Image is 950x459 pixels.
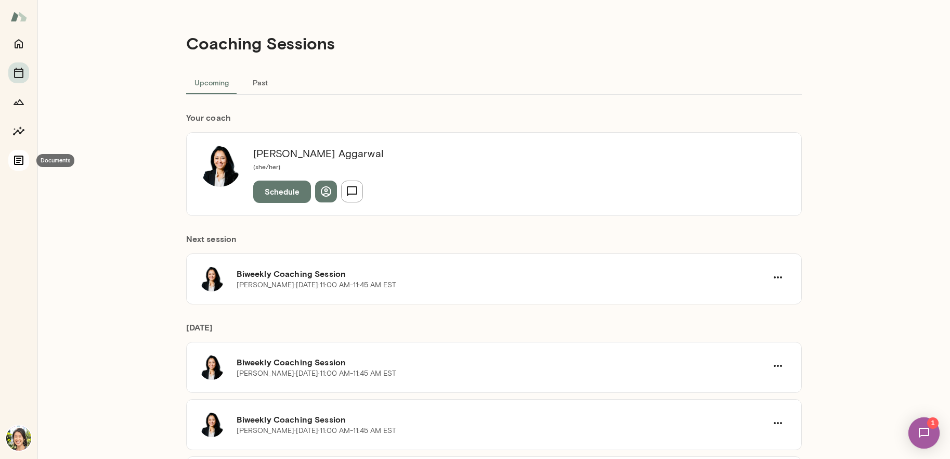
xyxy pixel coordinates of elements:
button: Past [237,70,284,95]
button: Insights [8,121,29,142]
button: Growth Plan [8,92,29,112]
button: View profile [315,181,337,202]
h4: Coaching Sessions [186,33,335,53]
p: [PERSON_NAME] · [DATE] · 11:00 AM-11:45 AM EST [237,280,396,290]
img: Monica Aggarwal [199,145,241,187]
button: Upcoming [186,70,237,95]
p: [PERSON_NAME] · [DATE] · 11:00 AM-11:45 AM EST [237,426,396,436]
div: basic tabs example [186,70,802,95]
h6: [DATE] [186,321,802,342]
button: Send message [341,181,363,202]
span: ( she/her ) [253,163,280,170]
p: [PERSON_NAME] · [DATE] · 11:00 AM-11:45 AM EST [237,368,396,379]
h6: [PERSON_NAME] Aggarwal [253,145,383,162]
div: Documents [36,154,74,167]
button: Home [8,33,29,54]
h6: Biweekly Coaching Session [237,413,767,426]
img: Mento [10,7,27,27]
h6: Biweekly Coaching Session [237,356,767,368]
button: Sessions [8,62,29,83]
button: Documents [8,150,29,171]
button: Schedule [253,181,311,202]
img: Amanda Lin [6,426,31,451]
h6: Biweekly Coaching Session [237,267,767,280]
h6: Your coach [186,111,802,124]
h6: Next session [186,233,802,253]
